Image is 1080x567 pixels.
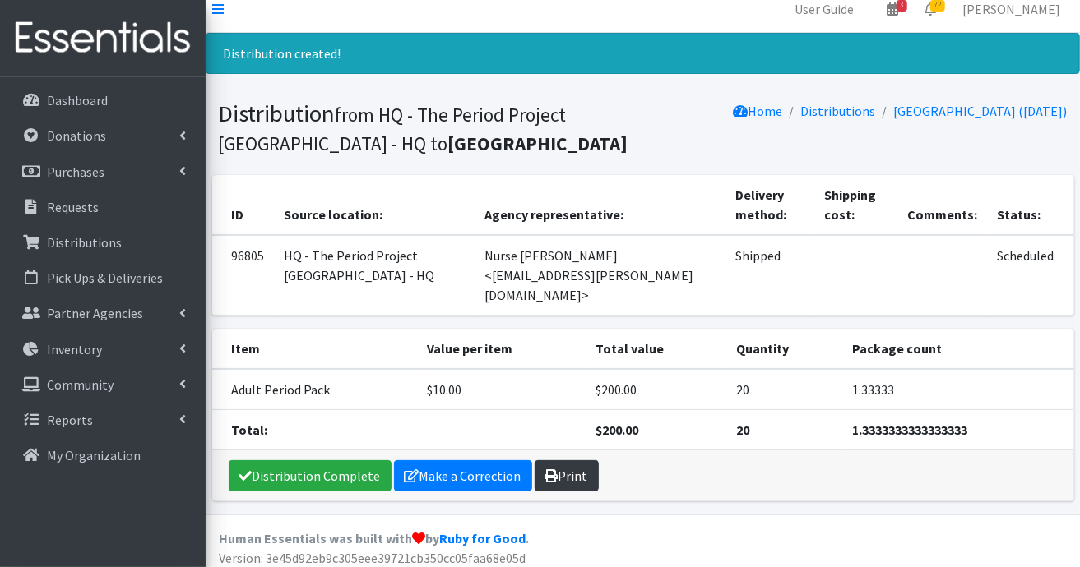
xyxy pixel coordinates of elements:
th: Agency representative: [475,175,725,235]
a: Distribution Complete [229,460,392,491]
th: Shipping cost: [814,175,897,235]
a: Make a Correction [394,460,532,491]
a: Dashboard [7,84,199,117]
th: Package count [842,329,1074,369]
a: Community [7,368,199,401]
a: Pick Ups & Deliveries [7,261,199,294]
strong: 20 [736,422,749,438]
a: Distributions [7,226,199,259]
td: 1.33333 [842,369,1074,410]
td: $200.00 [586,369,726,410]
a: My Organization [7,439,199,472]
p: Purchases [47,164,104,180]
img: HumanEssentials [7,11,199,66]
td: 20 [726,369,842,410]
strong: $200.00 [596,422,638,438]
p: Dashboard [47,92,108,108]
a: Ruby for Good [439,530,526,546]
td: Adult Period Pack [212,369,418,410]
strong: 1.3333333333333333 [852,422,967,438]
th: Delivery method: [725,175,814,235]
td: Nurse [PERSON_NAME] <[EMAIL_ADDRESS][PERSON_NAME][DOMAIN_NAME]> [475,235,725,316]
a: [GEOGRAPHIC_DATA] ([DATE]) [894,103,1068,119]
td: Scheduled [987,235,1073,316]
a: Purchases [7,155,199,188]
p: Reports [47,412,93,428]
a: Print [535,460,599,491]
a: Partner Agencies [7,297,199,330]
p: Requests [47,199,99,215]
b: [GEOGRAPHIC_DATA] [448,131,628,155]
th: Item [212,329,418,369]
p: Donations [47,127,106,144]
a: Home [734,103,783,119]
th: Quantity [726,329,842,369]
th: Source location: [275,175,475,235]
th: Status: [987,175,1073,235]
th: Total value [586,329,726,369]
strong: Human Essentials was built with by . [219,530,529,546]
a: Inventory [7,333,199,366]
td: $10.00 [417,369,586,410]
th: Value per item [417,329,586,369]
td: 96805 [212,235,275,316]
span: Version: 3e45d92eb9c305eee39721cb350cc05faa68e05d [219,550,526,566]
a: Distributions [801,103,876,119]
p: Inventory [47,341,102,357]
td: HQ - The Period Project [GEOGRAPHIC_DATA] - HQ [275,235,475,316]
a: Reports [7,403,199,436]
div: Distribution created! [206,33,1080,74]
a: Requests [7,191,199,224]
p: Community [47,376,114,393]
a: Donations [7,119,199,152]
p: Distributions [47,234,122,251]
strong: Total: [232,422,268,438]
th: Comments: [897,175,987,235]
p: Partner Agencies [47,305,143,321]
p: Pick Ups & Deliveries [47,270,163,286]
td: Shipped [725,235,814,316]
p: My Organization [47,447,141,463]
th: ID [212,175,275,235]
h1: Distribution [219,99,637,156]
small: from HQ - The Period Project [GEOGRAPHIC_DATA] - HQ to [219,103,628,155]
